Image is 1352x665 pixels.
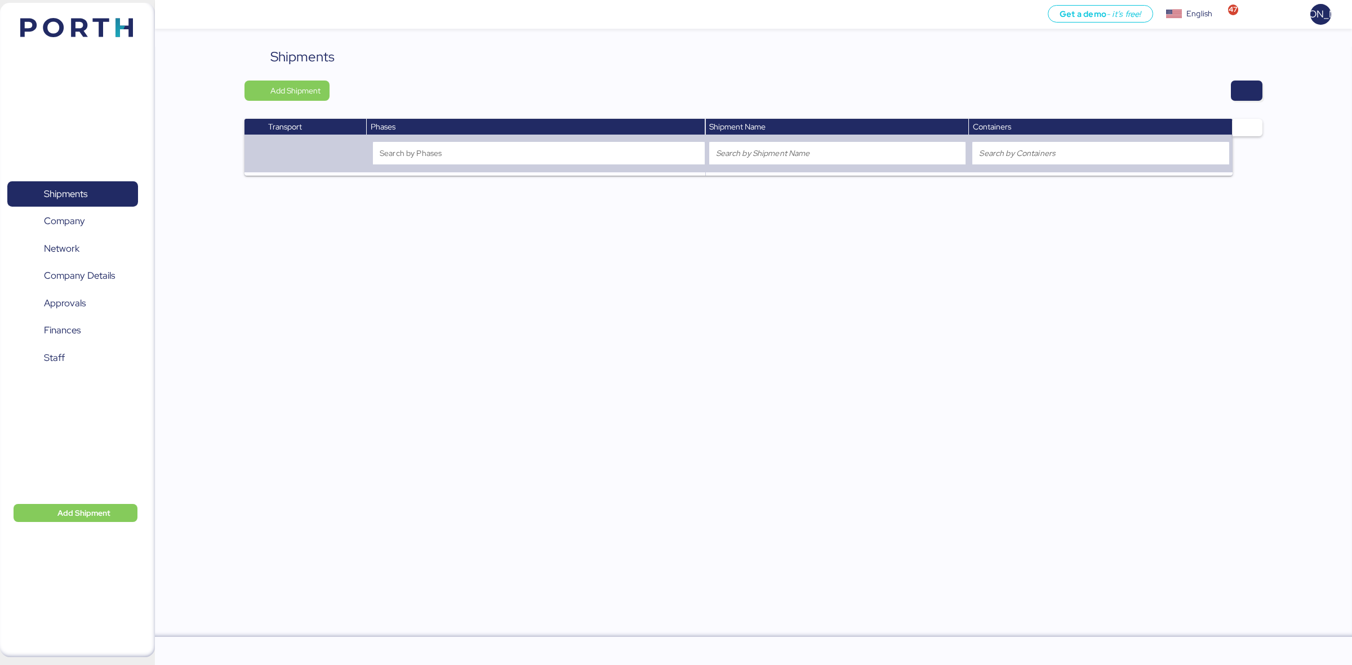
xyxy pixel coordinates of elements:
[973,122,1011,132] span: Containers
[979,146,1222,160] input: Search by Containers
[709,122,766,132] span: Shipment Name
[7,208,138,234] a: Company
[268,122,302,132] span: Transport
[7,181,138,207] a: Shipments
[244,81,330,101] button: Add Shipment
[44,267,115,284] span: Company Details
[7,236,138,262] a: Network
[44,295,86,311] span: Approvals
[44,350,65,366] span: Staff
[44,322,81,338] span: Finances
[57,506,110,520] span: Add Shipment
[7,318,138,343] a: Finances
[716,146,959,160] input: Search by Shipment Name
[44,213,85,229] span: Company
[44,240,79,257] span: Network
[14,504,137,522] button: Add Shipment
[1186,8,1212,20] div: English
[270,47,335,67] div: Shipments
[7,345,138,371] a: Staff
[7,290,138,316] a: Approvals
[44,186,87,202] span: Shipments
[371,122,395,132] span: Phases
[270,84,321,97] span: Add Shipment
[162,5,181,24] button: Menu
[7,263,138,289] a: Company Details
